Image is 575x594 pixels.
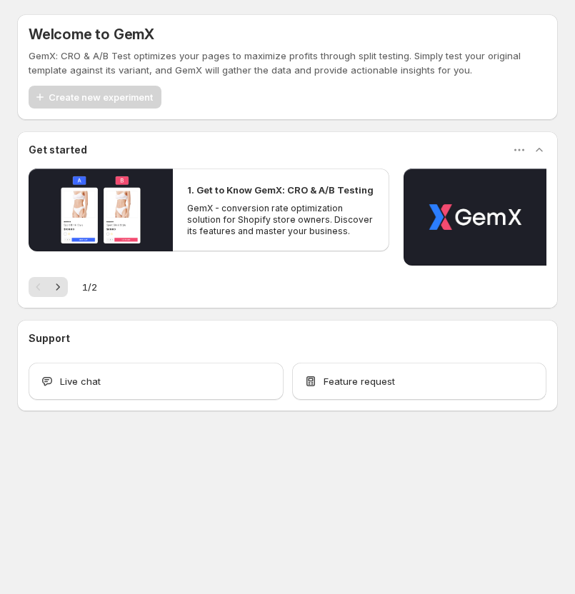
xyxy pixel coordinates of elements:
[60,374,101,388] span: Live chat
[187,203,375,237] p: GemX - conversion rate optimization solution for Shopify store owners. Discover its features and ...
[29,143,87,157] h3: Get started
[29,49,546,77] p: GemX: CRO & A/B Test optimizes your pages to maximize profits through split testing. Simply test ...
[187,183,374,197] h2: 1. Get to Know GemX: CRO & A/B Testing
[29,277,68,297] nav: Pagination
[29,26,546,43] h5: Welcome to GemX
[29,168,173,251] button: Play video
[324,374,395,388] span: Feature request
[82,280,97,294] span: 1 / 2
[48,277,68,297] button: Next
[404,168,548,266] button: Play video
[29,331,70,346] h3: Support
